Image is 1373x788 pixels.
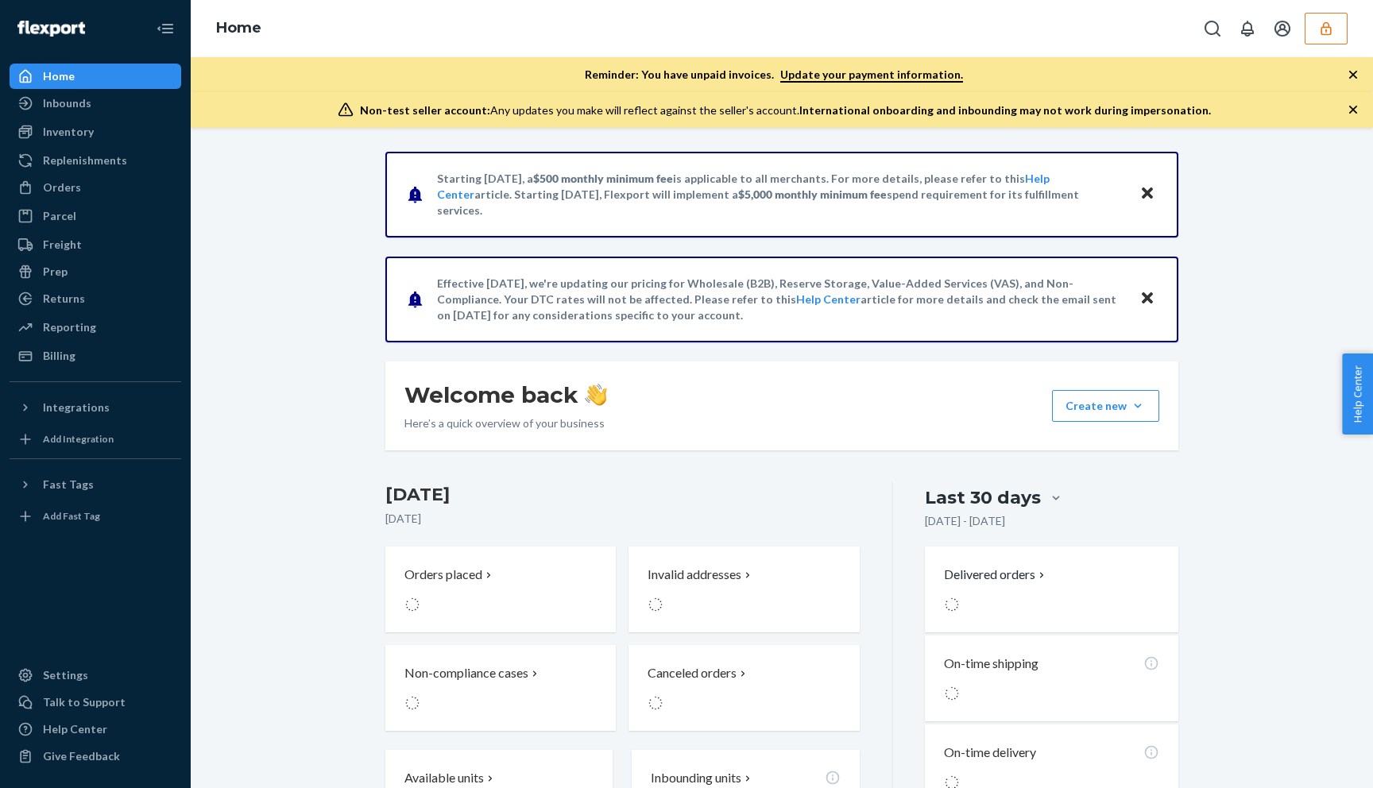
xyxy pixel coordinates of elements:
[43,432,114,446] div: Add Integration
[203,6,274,52] ol: breadcrumbs
[10,232,181,257] a: Freight
[43,153,127,168] div: Replenishments
[925,513,1005,529] p: [DATE] - [DATE]
[10,148,181,173] a: Replenishments
[149,13,181,44] button: Close Navigation
[43,319,96,335] div: Reporting
[43,291,85,307] div: Returns
[385,482,860,508] h3: [DATE]
[43,721,107,737] div: Help Center
[404,415,607,431] p: Here’s a quick overview of your business
[10,472,181,497] button: Fast Tags
[738,187,887,201] span: $5,000 monthly minimum fee
[43,348,75,364] div: Billing
[10,315,181,340] a: Reporting
[10,203,181,229] a: Parcel
[925,485,1041,510] div: Last 30 days
[10,717,181,742] a: Help Center
[1342,353,1373,435] button: Help Center
[1197,13,1228,44] button: Open Search Box
[10,504,181,529] a: Add Fast Tag
[585,67,963,83] p: Reminder: You have unpaid invoices.
[796,292,861,306] a: Help Center
[799,103,1211,117] span: International onboarding and inbounding may not work during impersonation.
[628,547,859,632] button: Invalid addresses
[10,119,181,145] a: Inventory
[216,19,261,37] a: Home
[43,477,94,492] div: Fast Tags
[43,400,110,415] div: Integrations
[780,68,963,83] a: Update your payment information.
[43,748,120,764] div: Give Feedback
[404,769,484,787] p: Available units
[17,21,85,37] img: Flexport logo
[10,689,181,715] a: Talk to Support
[43,208,76,224] div: Parcel
[651,769,741,787] p: Inbounding units
[944,566,1048,584] button: Delivered orders
[648,566,741,584] p: Invalid addresses
[360,102,1211,118] div: Any updates you make will reflect against the seller's account.
[43,124,94,140] div: Inventory
[1137,183,1158,206] button: Close
[437,276,1124,323] p: Effective [DATE], we're updating our pricing for Wholesale (B2B), Reserve Storage, Value-Added Se...
[1052,390,1159,422] button: Create new
[43,509,100,523] div: Add Fast Tag
[585,384,607,406] img: hand-wave emoji
[648,664,737,682] p: Canceled orders
[10,662,181,688] a: Settings
[43,694,126,710] div: Talk to Support
[1137,288,1158,311] button: Close
[628,645,859,731] button: Canceled orders
[43,95,91,111] div: Inbounds
[404,380,607,409] h1: Welcome back
[10,286,181,311] a: Returns
[10,395,181,420] button: Integrations
[43,264,68,280] div: Prep
[43,68,75,84] div: Home
[385,645,616,731] button: Non-compliance cases
[1267,13,1298,44] button: Open account menu
[385,547,616,632] button: Orders placed
[10,744,181,769] button: Give Feedback
[533,172,673,185] span: $500 monthly minimum fee
[404,664,528,682] p: Non-compliance cases
[43,237,82,253] div: Freight
[10,91,181,116] a: Inbounds
[404,566,482,584] p: Orders placed
[437,171,1124,218] p: Starting [DATE], a is applicable to all merchants. For more details, please refer to this article...
[360,103,490,117] span: Non-test seller account:
[385,511,860,527] p: [DATE]
[10,427,181,452] a: Add Integration
[10,343,181,369] a: Billing
[10,259,181,284] a: Prep
[10,175,181,200] a: Orders
[944,655,1038,673] p: On-time shipping
[43,180,81,195] div: Orders
[10,64,181,89] a: Home
[944,744,1036,762] p: On-time delivery
[1232,13,1263,44] button: Open notifications
[43,667,88,683] div: Settings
